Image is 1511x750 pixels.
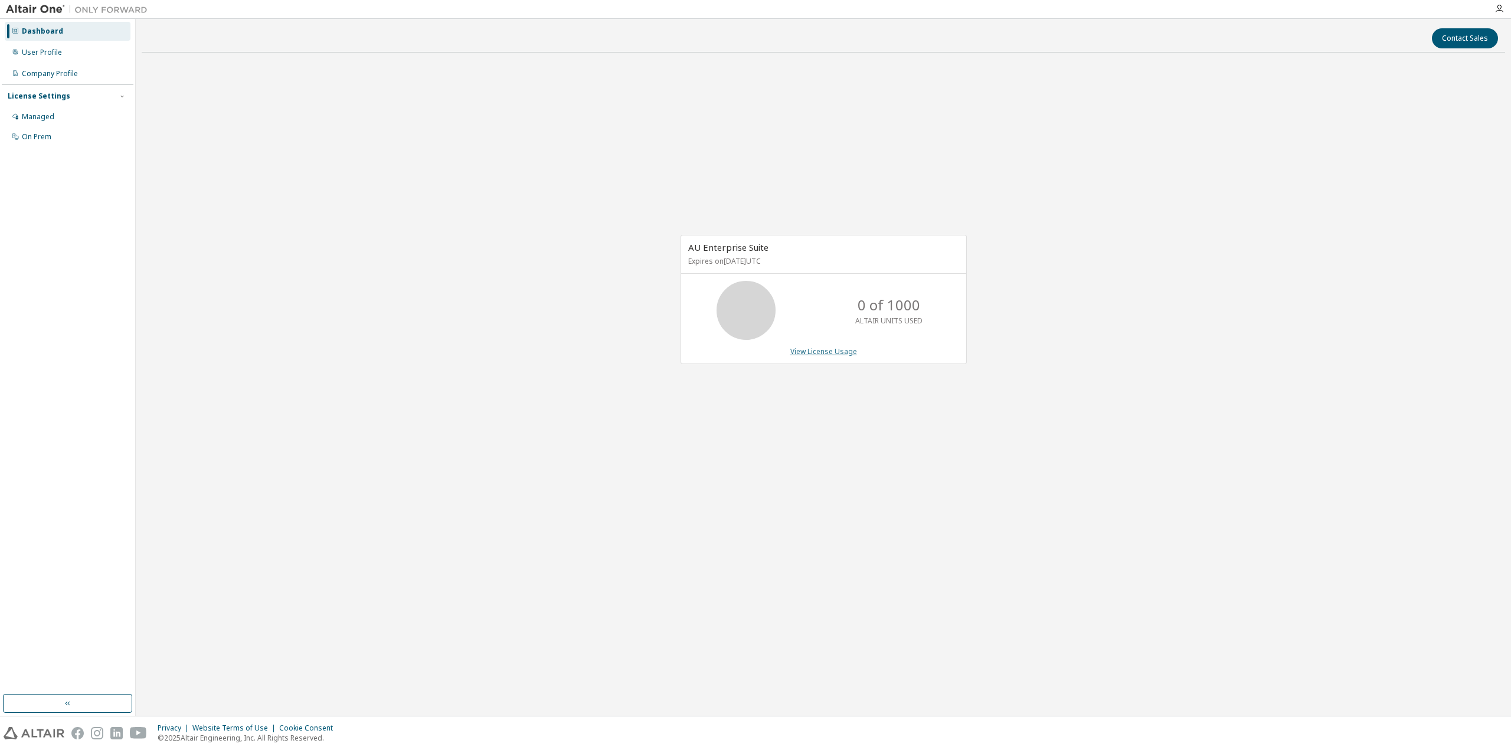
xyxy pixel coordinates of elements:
[688,256,956,266] p: Expires on [DATE] UTC
[110,727,123,739] img: linkedin.svg
[158,733,340,743] p: © 2025 Altair Engineering, Inc. All Rights Reserved.
[688,241,768,253] span: AU Enterprise Suite
[6,4,153,15] img: Altair One
[855,316,923,326] p: ALTAIR UNITS USED
[8,91,70,101] div: License Settings
[4,727,64,739] img: altair_logo.svg
[71,727,84,739] img: facebook.svg
[158,723,192,733] div: Privacy
[91,727,103,739] img: instagram.svg
[279,723,340,733] div: Cookie Consent
[22,132,51,142] div: On Prem
[22,27,63,36] div: Dashboard
[790,346,857,356] a: View License Usage
[22,112,54,122] div: Managed
[1432,28,1498,48] button: Contact Sales
[22,48,62,57] div: User Profile
[858,295,920,315] p: 0 of 1000
[130,727,147,739] img: youtube.svg
[22,69,78,78] div: Company Profile
[192,723,279,733] div: Website Terms of Use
